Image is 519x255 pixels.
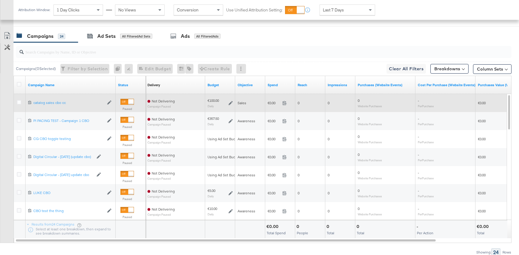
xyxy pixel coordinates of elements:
span: 0 [298,155,299,159]
span: 0 [328,155,329,159]
span: Not Delivering [152,171,175,175]
a: The average cost for each purchase tracked by your Custom Audience pixel on your website after pe... [418,83,475,87]
span: €0.00 [268,173,280,177]
span: - [418,116,419,121]
span: Per Action [417,231,433,235]
span: - [418,98,419,103]
span: 0 [358,98,360,103]
input: Search Campaigns by Name, ID or Objective [24,44,466,55]
span: Not Delivering [152,99,175,103]
div: €357.50 [208,116,219,121]
span: 0 [328,191,329,195]
span: 0 [328,101,329,105]
span: 0 [298,137,299,141]
sub: Per Purchase [418,212,434,216]
span: - [418,206,419,211]
span: Not Delivering [152,207,175,211]
span: 0 [298,101,299,105]
span: 1 Day Clicks [57,7,80,13]
div: Campaigns ( 0 Selected) [16,66,56,71]
span: Total [477,231,484,235]
sub: Campaign Paused [147,141,175,144]
span: - [418,170,419,175]
sub: Campaign Paused [147,105,175,108]
span: Awareness [238,155,255,159]
div: 0 [357,224,361,229]
sub: Daily [208,194,214,198]
sub: Daily [208,122,214,126]
label: Paused [120,197,134,201]
a: CG CBO toggle testing [33,136,104,141]
span: Awareness [238,173,255,177]
div: €10.00 [208,206,217,211]
span: 0 [328,173,329,177]
label: Paused [120,107,134,111]
sub: Per Purchase [418,122,434,126]
div: Ad Sets [97,33,116,40]
span: €0.00 [478,173,486,177]
span: - [418,152,419,157]
span: €0.00 [478,137,486,141]
span: Clear All Filters [389,65,423,73]
div: 24 [58,34,65,39]
div: - [417,224,420,229]
span: €0.00 [478,101,486,105]
div: Showing: [476,250,491,254]
div: 0 [114,64,125,74]
span: Awareness [238,137,255,141]
span: 0 [358,188,360,193]
sub: Campaign Paused [147,177,175,180]
button: Column Sets [473,64,511,74]
span: Sales [238,101,246,105]
span: 0 [298,191,299,195]
span: €0.00 [268,101,280,105]
span: Awareness [238,119,255,123]
sub: Website Purchases [358,104,382,108]
span: €0.00 [478,191,486,195]
span: €0.00 [268,191,280,195]
span: €0.00 [268,155,280,159]
a: The number of times a purchase was made tracked by your Custom Audience pixel on your website aft... [358,83,413,87]
label: Paused [120,215,134,219]
sub: Website Purchases [358,140,382,144]
label: Paused [120,143,134,147]
div: Attribution Window: [18,8,50,12]
span: 0 [358,170,360,175]
a: LUKE CBO [33,190,104,196]
sub: Website Purchases [358,122,382,126]
div: Ads [181,33,190,40]
div: Delivery [147,83,160,87]
div: Rows [502,250,511,254]
a: Your campaign's objective. [238,83,263,87]
span: €0.00 [478,209,486,213]
span: Not Delivering [152,117,175,121]
span: €0.00 [268,137,280,141]
span: People [297,231,308,235]
a: PI PACING TEST - Campaign 1 CBO [33,118,104,123]
span: Awareness [238,191,255,195]
a: catalog sales cbo cc [33,100,104,105]
div: Using Ad Set Budget [208,137,241,141]
span: 0 [328,137,329,141]
a: The number of people your ad was served to. [298,83,323,87]
span: Last 7 Days [323,7,344,13]
a: Your campaign name. [28,83,113,87]
label: Paused [120,179,134,183]
sub: Website Purchases [358,176,382,180]
div: Using Ad Set Budget [208,155,241,159]
span: 0 [298,119,299,123]
a: Digital Circular - [DATE] update cbo [33,172,93,178]
sub: Website Purchases [358,212,382,216]
div: All Filtered Ads [194,34,220,39]
sub: Campaign Paused [147,123,175,126]
label: Paused [120,125,134,129]
a: Digital Circular - [DATE] (update cbo) [33,154,93,159]
div: €0.00 [266,224,280,229]
span: Total [327,231,334,235]
div: €5.00 [208,188,215,193]
span: Not Delivering [152,189,175,193]
button: Breakdowns [430,64,469,74]
span: €0.00 [268,119,280,123]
